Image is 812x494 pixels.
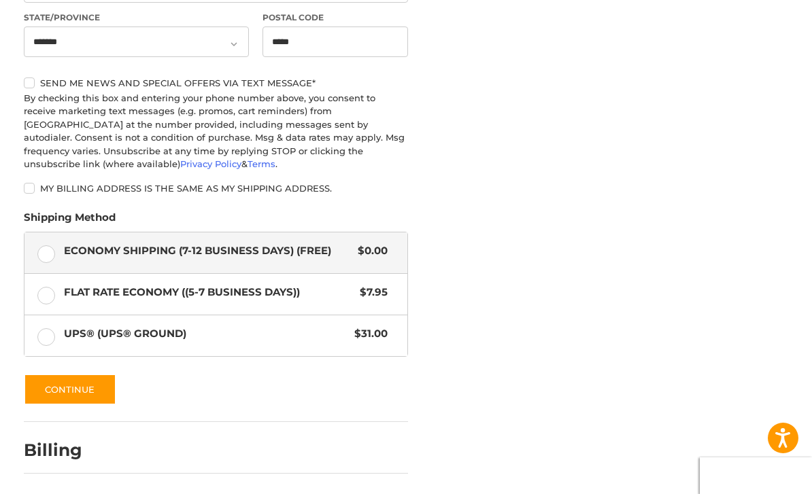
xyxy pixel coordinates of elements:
a: Terms [248,158,275,169]
span: $0.00 [351,243,388,259]
span: $31.00 [348,326,388,342]
a: Privacy Policy [180,158,241,169]
label: Postal Code [263,12,409,24]
div: By checking this box and entering your phone number above, you consent to receive marketing text ... [24,92,409,171]
span: Economy Shipping (7-12 Business Days) (Free) [64,243,351,259]
span: $7.95 [353,285,388,300]
iframe: Google Customer Reviews [700,457,812,494]
label: Send me news and special offers via text message* [24,77,409,88]
span: Flat Rate Economy ((5-7 Business Days)) [64,285,353,300]
button: Continue [24,374,116,405]
span: UPS® (UPS® Ground) [64,326,348,342]
label: My billing address is the same as my shipping address. [24,183,409,194]
h2: Billing [24,440,103,461]
label: State/Province [24,12,250,24]
legend: Shipping Method [24,210,116,232]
